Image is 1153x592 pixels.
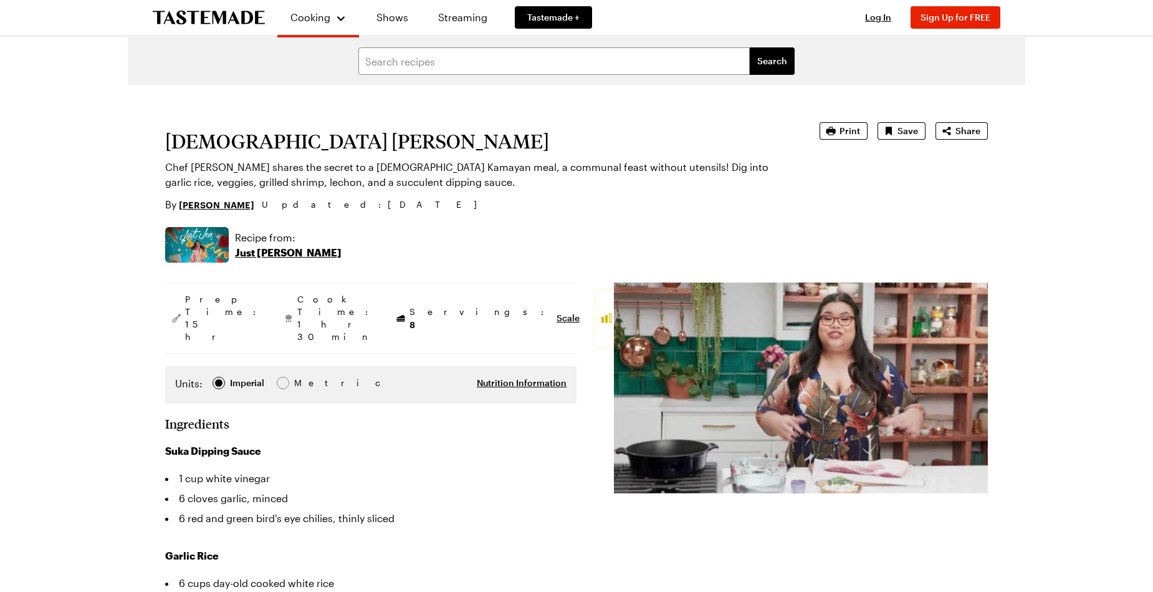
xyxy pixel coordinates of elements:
span: Share [955,125,980,137]
button: Print [820,122,868,140]
span: Metric [294,376,322,390]
button: Log In [853,11,903,24]
span: Prep Time: 15 hr [185,293,262,343]
h1: [DEMOGRAPHIC_DATA] [PERSON_NAME] [165,130,785,152]
span: Updated : [DATE] [262,198,489,211]
p: Chef [PERSON_NAME] shares the secret to a [DEMOGRAPHIC_DATA] Kamayan meal, a communal feast witho... [165,160,785,190]
h3: Garlic Rice [165,548,576,563]
li: 6 red and green bird's eye chilies, thinly sliced [165,508,576,528]
li: 6 cloves garlic, minced [165,488,576,508]
a: Recipe from:Just [PERSON_NAME] [235,230,342,260]
span: Save [897,125,918,137]
button: filters [750,47,795,75]
span: Search [757,55,787,67]
label: Units: [175,376,203,391]
div: Imperial [230,376,264,390]
a: [PERSON_NAME] [179,198,254,211]
span: Cooking [290,11,330,23]
div: Imperial Metric [175,376,320,394]
span: Sign Up for FREE [921,12,990,22]
img: Show where recipe is used [165,227,229,263]
p: Just [PERSON_NAME] [235,245,342,260]
span: Log In [865,12,891,22]
h2: Ingredients [165,416,229,431]
p: By [165,197,254,212]
button: Share [935,122,988,140]
input: Search recipes [358,47,750,75]
span: Print [840,125,860,137]
li: 1 cup white vinegar [165,468,576,488]
p: Recipe from: [235,230,342,245]
a: Tastemade + [515,6,592,29]
span: Cook Time: 1 hr 30 min [297,293,375,343]
button: Save recipe [878,122,926,140]
button: Scale [557,312,580,324]
span: Tastemade + [527,11,580,24]
span: Servings: [409,306,550,331]
span: 8 [409,318,415,330]
button: Cooking [290,5,347,30]
span: Imperial [230,376,266,390]
div: Metric [294,376,320,390]
h3: Suka Dipping Sauce [165,444,576,459]
a: To Tastemade Home Page [153,11,265,25]
button: Nutrition Information [477,377,567,389]
button: Sign Up for FREE [911,6,1000,29]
